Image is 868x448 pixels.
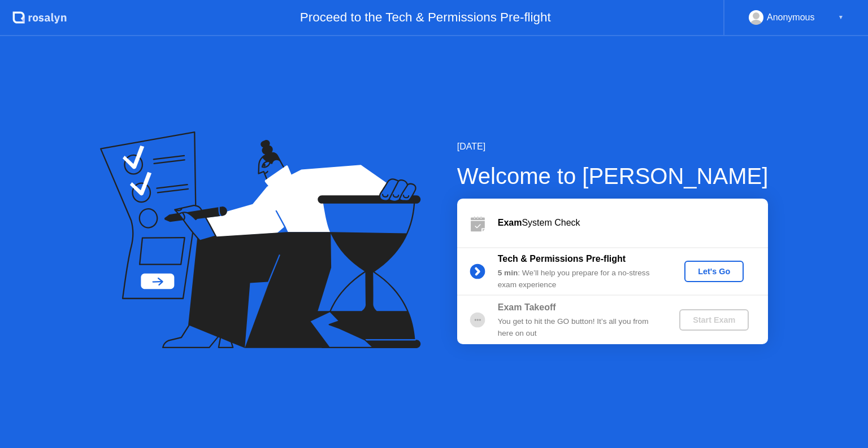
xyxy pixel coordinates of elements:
b: 5 min [498,269,518,277]
div: ▼ [838,10,844,25]
div: You get to hit the GO button! It’s all you from here on out [498,316,661,339]
div: [DATE] [457,140,769,153]
div: Start Exam [684,315,744,324]
button: Start Exam [679,309,749,331]
div: Anonymous [767,10,815,25]
div: System Check [498,216,768,230]
div: Welcome to [PERSON_NAME] [457,159,769,193]
b: Tech & Permissions Pre-flight [498,254,626,263]
div: Let's Go [689,267,739,276]
b: Exam [498,218,522,227]
button: Let's Go [684,261,744,282]
b: Exam Takeoff [498,302,556,312]
div: : We’ll help you prepare for a no-stress exam experience [498,267,661,291]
